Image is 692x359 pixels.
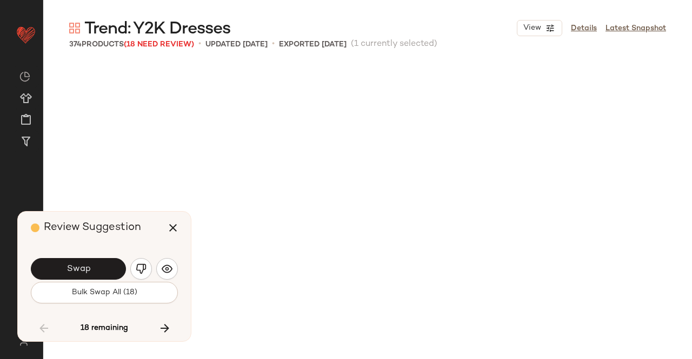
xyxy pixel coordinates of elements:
[605,23,666,34] a: Latest Snapshot
[571,23,597,34] a: Details
[279,39,347,50] p: Exported [DATE]
[124,40,194,49] span: (18 Need Review)
[69,39,194,50] div: Products
[523,24,541,32] span: View
[31,282,178,303] button: Bulk Swap All (18)
[272,38,275,51] span: •
[198,38,201,51] span: •
[81,323,128,333] span: 18 remaining
[69,40,82,49] span: 374
[84,18,230,40] span: Trend: Y2K Dresses
[44,222,141,233] span: Review Suggestion
[205,39,268,50] p: updated [DATE]
[71,288,137,297] span: Bulk Swap All (18)
[136,263,147,274] img: svg%3e
[69,23,80,33] img: svg%3e
[351,38,437,51] span: (1 currently selected)
[31,258,126,280] button: Swap
[19,71,30,82] img: svg%3e
[162,263,172,274] img: svg%3e
[13,337,34,346] img: svg%3e
[15,24,37,45] img: heart_red.DM2ytmEG.svg
[517,20,562,36] button: View
[66,264,90,274] span: Swap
